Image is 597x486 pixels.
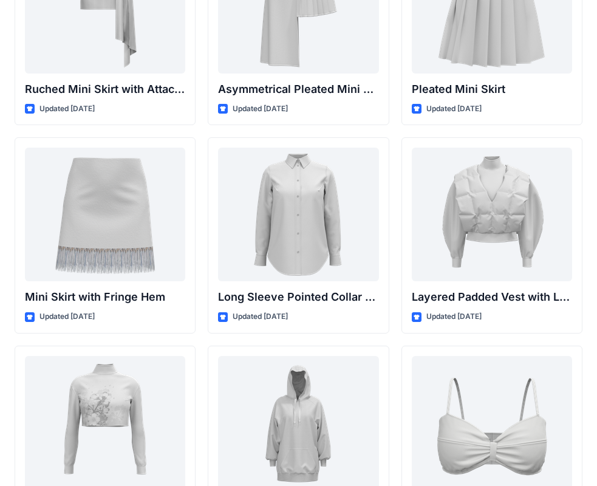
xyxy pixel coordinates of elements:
[233,103,288,115] p: Updated [DATE]
[412,81,572,98] p: Pleated Mini Skirt
[412,289,572,306] p: Layered Padded Vest with Long Sleeve Top
[218,148,378,281] a: Long Sleeve Pointed Collar Button-Up Shirt
[25,289,185,306] p: Mini Skirt with Fringe Hem
[218,81,378,98] p: Asymmetrical Pleated Mini Skirt with Drape
[218,289,378,306] p: Long Sleeve Pointed Collar Button-Up Shirt
[39,103,95,115] p: Updated [DATE]
[233,310,288,323] p: Updated [DATE]
[426,103,482,115] p: Updated [DATE]
[412,148,572,281] a: Layered Padded Vest with Long Sleeve Top
[25,81,185,98] p: Ruched Mini Skirt with Attached Draped Panel
[426,310,482,323] p: Updated [DATE]
[25,148,185,281] a: Mini Skirt with Fringe Hem
[39,310,95,323] p: Updated [DATE]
